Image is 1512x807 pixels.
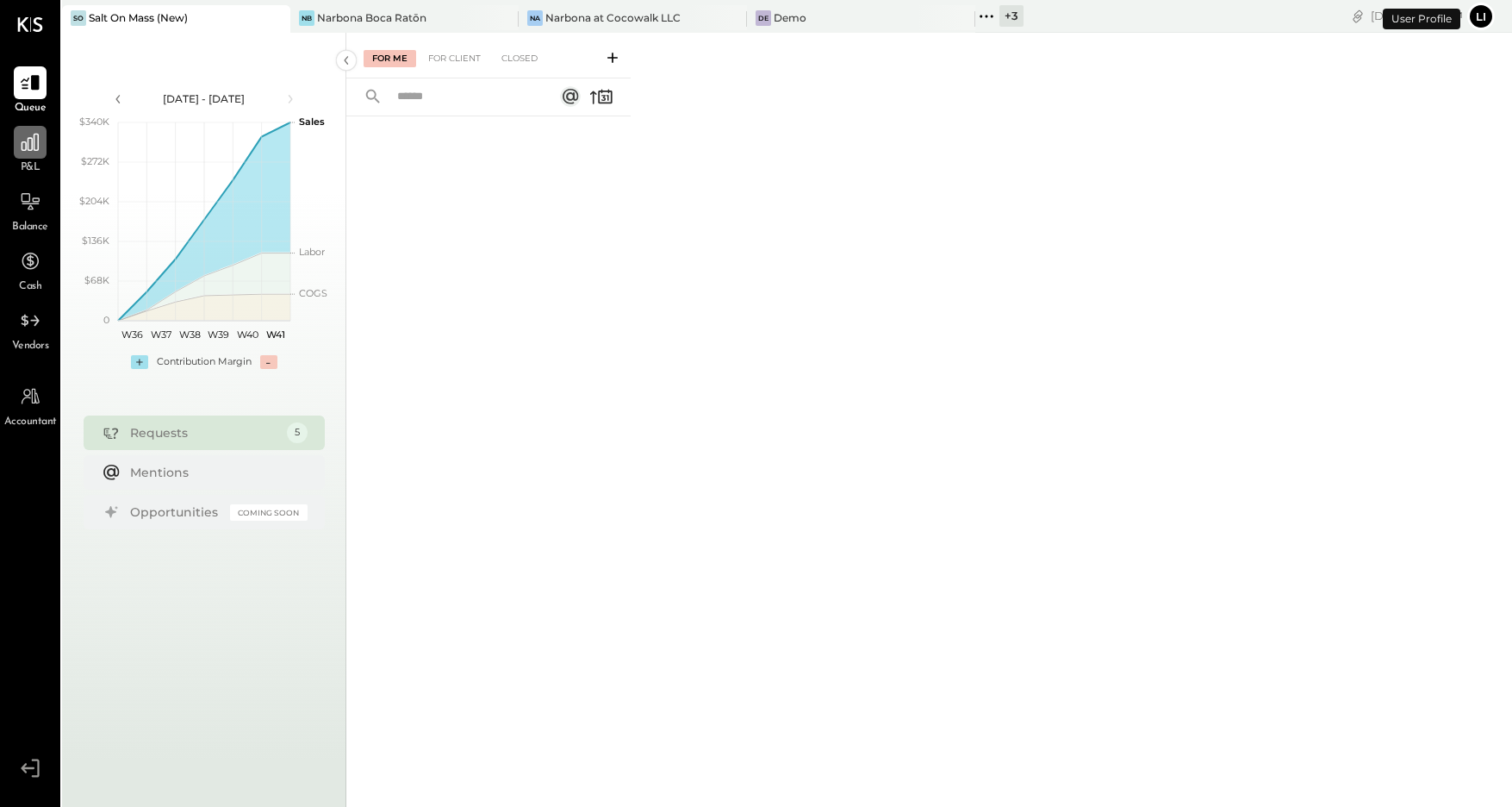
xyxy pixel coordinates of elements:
span: Cash [19,279,41,295]
div: De [756,10,771,26]
text: 0 [103,314,109,326]
text: COGS [299,287,327,299]
div: Coming Soon [230,504,308,521]
text: Labor [299,246,325,258]
text: $340K [79,116,109,128]
button: Li [1467,3,1495,30]
text: $272K [81,155,109,167]
text: $68K [84,274,109,286]
div: Demo [774,10,806,25]
text: W39 [208,328,229,341]
div: - [260,355,277,369]
div: Salt On Mass (New) [89,10,188,25]
text: W40 [236,328,258,341]
div: [DATE] [1371,8,1463,24]
div: For Client [420,50,489,67]
text: W41 [266,328,285,341]
text: $204K [79,195,109,207]
div: Mentions [130,464,299,481]
div: Narbona Boca Ratōn [317,10,426,25]
div: User Profile [1383,9,1460,29]
a: P&L [1,126,59,176]
div: Closed [493,50,546,67]
a: Queue [1,66,59,116]
div: Narbona at Cocowalk LLC [545,10,681,25]
span: Balance [12,220,48,235]
span: Accountant [4,415,57,430]
div: copy link [1349,7,1366,25]
div: Contribution Margin [157,355,252,369]
div: [DATE] - [DATE] [131,91,277,106]
div: + 3 [999,5,1024,27]
div: Requests [130,424,278,441]
text: W37 [151,328,171,341]
div: Opportunities [130,504,221,521]
div: 5 [287,422,308,443]
text: W38 [178,328,200,341]
div: + [131,355,148,369]
a: Vendors [1,304,59,354]
text: W36 [121,328,143,341]
span: Queue [15,101,47,116]
div: Na [527,10,543,26]
span: P&L [21,160,40,176]
a: Balance [1,185,59,235]
a: Accountant [1,380,59,430]
text: Sales [299,116,325,128]
text: $136K [82,235,109,247]
a: Cash [1,245,59,295]
span: Vendors [12,339,49,354]
div: NB [299,10,314,26]
div: For Me [364,50,416,67]
div: SO [71,10,86,26]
